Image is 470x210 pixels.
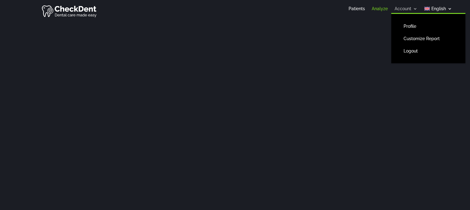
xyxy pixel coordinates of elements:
[349,6,365,13] a: Patients
[42,4,97,18] img: Checkdent Logo
[397,32,459,45] a: Customize Report
[431,6,446,11] span: English
[397,20,459,32] a: Profile
[397,45,459,57] a: Logout
[424,6,452,13] a: English
[395,6,417,13] a: Account
[372,6,388,13] a: Analyze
